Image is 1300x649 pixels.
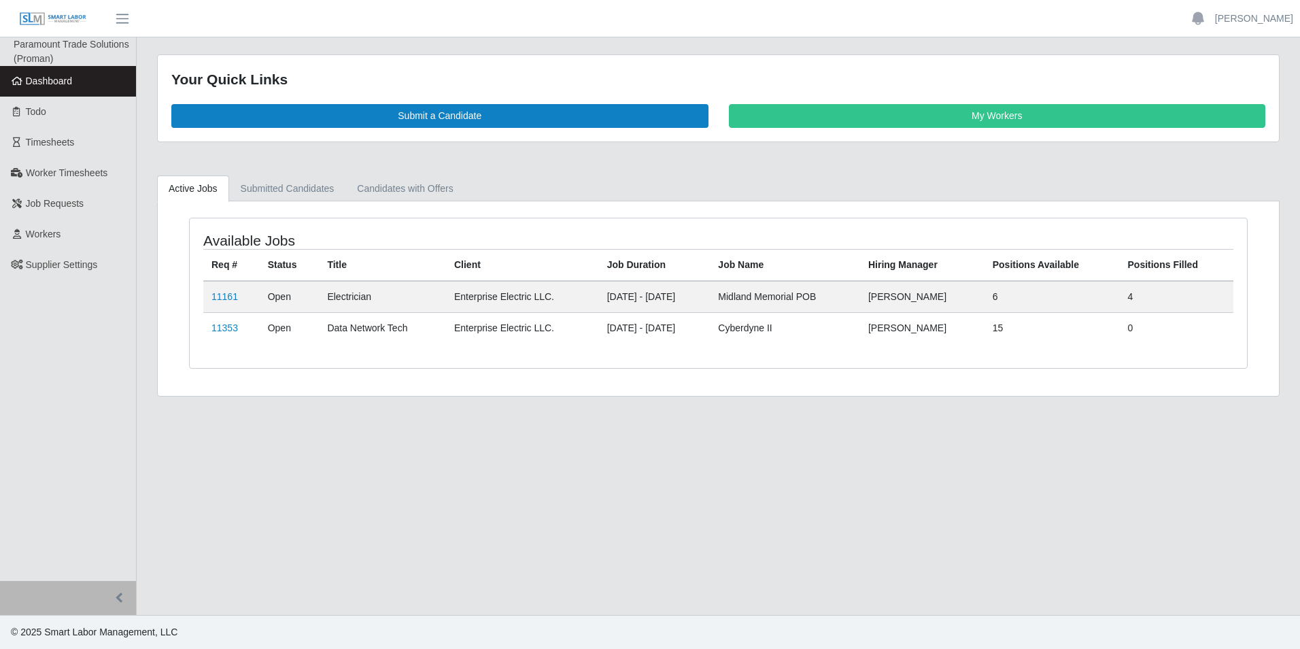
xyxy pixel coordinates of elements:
[985,281,1120,313] td: 6
[729,104,1266,128] a: My Workers
[985,312,1120,344] td: 15
[985,249,1120,281] th: Positions Available
[26,229,61,239] span: Workers
[710,312,860,344] td: Cyberdyne II
[229,176,346,202] a: Submitted Candidates
[26,198,84,209] span: Job Requests
[710,281,860,313] td: Midland Memorial POB
[171,104,708,128] a: Submit a Candidate
[319,281,446,313] td: Electrician
[26,106,46,117] span: Todo
[1120,249,1234,281] th: Positions Filled
[319,249,446,281] th: Title
[599,249,711,281] th: Job Duration
[26,259,98,270] span: Supplier Settings
[319,312,446,344] td: Data Network Tech
[860,312,985,344] td: [PERSON_NAME]
[446,249,599,281] th: Client
[157,176,229,202] a: Active Jobs
[1120,281,1234,313] td: 4
[211,291,238,302] a: 11161
[446,312,599,344] td: Enterprise Electric LLC.
[26,76,73,86] span: Dashboard
[14,39,129,64] span: Paramount Trade Solutions (Proman)
[599,281,711,313] td: [DATE] - [DATE]
[860,249,985,281] th: Hiring Manager
[26,137,75,148] span: Timesheets
[11,627,177,637] span: © 2025 Smart Labor Management, LLC
[260,312,320,344] td: Open
[203,232,621,249] h4: Available Jobs
[599,312,711,344] td: [DATE] - [DATE]
[710,249,860,281] th: Job Name
[860,281,985,313] td: [PERSON_NAME]
[211,322,238,333] a: 11353
[19,12,87,27] img: SLM Logo
[171,69,1265,90] div: Your Quick Links
[203,249,260,281] th: Req #
[446,281,599,313] td: Enterprise Electric LLC.
[26,167,107,178] span: Worker Timesheets
[260,249,320,281] th: Status
[260,281,320,313] td: Open
[345,176,464,202] a: Candidates with Offers
[1120,312,1234,344] td: 0
[1215,12,1293,26] a: [PERSON_NAME]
